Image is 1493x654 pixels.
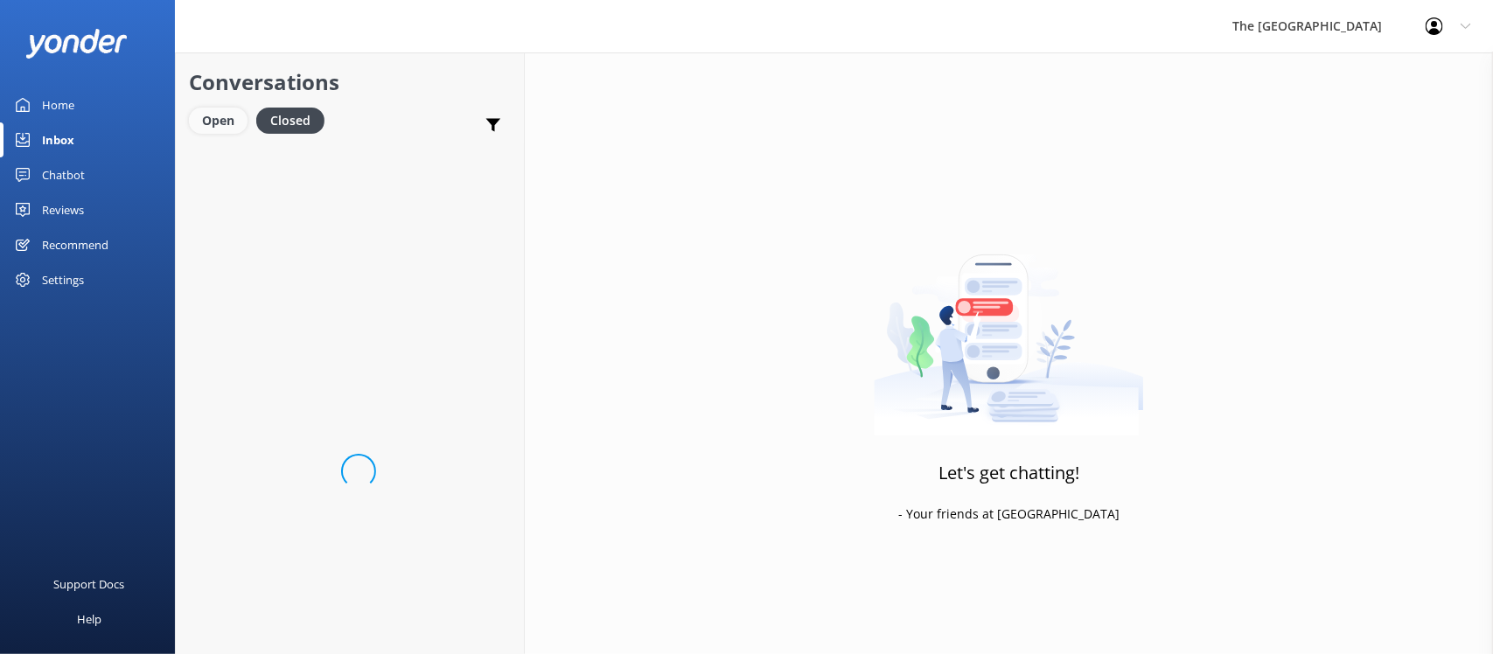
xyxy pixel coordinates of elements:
img: artwork of a man stealing a conversation from at giant smartphone [874,218,1144,436]
a: Closed [256,110,333,129]
p: - Your friends at [GEOGRAPHIC_DATA] [898,504,1120,524]
div: Chatbot [42,157,85,192]
div: Settings [42,262,84,297]
h2: Conversations [189,66,511,99]
div: Reviews [42,192,84,227]
div: Inbox [42,122,74,157]
div: Open [189,108,248,134]
h3: Let's get chatting! [938,459,1079,487]
div: Support Docs [54,567,125,602]
div: Home [42,87,74,122]
div: Recommend [42,227,108,262]
img: yonder-white-logo.png [26,29,127,58]
div: Help [77,602,101,637]
div: Closed [256,108,324,134]
a: Open [189,110,256,129]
